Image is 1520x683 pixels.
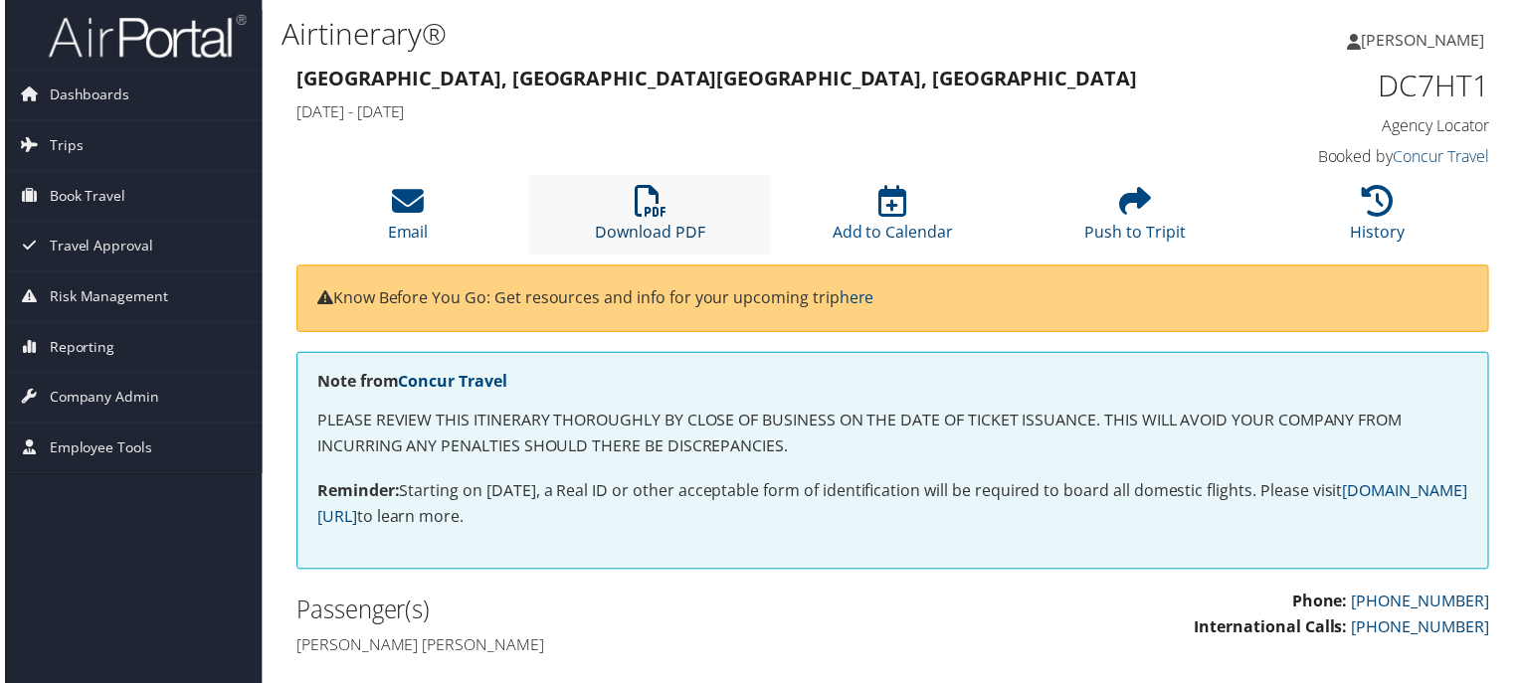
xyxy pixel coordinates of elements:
[840,288,874,310] a: here
[594,197,704,245] a: Download PDF
[314,372,505,394] strong: Note from
[385,197,426,245] a: Email
[314,482,397,504] strong: Reminder:
[1351,10,1508,70] a: [PERSON_NAME]
[45,324,110,374] span: Reporting
[293,597,878,630] h2: Passenger(s)
[1355,619,1493,641] a: [PHONE_NUMBER]
[314,482,1471,530] a: [DOMAIN_NAME][URL]
[1397,146,1493,168] a: Concur Travel
[45,121,79,171] span: Trips
[1295,594,1351,615] strong: Phone:
[1355,594,1493,615] a: [PHONE_NUMBER]
[45,223,149,272] span: Travel Approval
[45,172,121,222] span: Book Travel
[45,426,148,475] span: Employee Tools
[1216,146,1493,168] h4: Booked by
[833,197,954,245] a: Add to Calendar
[279,13,1098,55] h1: Airtinerary®
[293,66,1139,92] strong: [GEOGRAPHIC_DATA], [GEOGRAPHIC_DATA] [GEOGRAPHIC_DATA], [GEOGRAPHIC_DATA]
[314,481,1472,532] p: Starting on [DATE], a Real ID or other acceptable form of identification will be required to boar...
[45,375,155,425] span: Company Admin
[44,13,243,60] img: airportal-logo.png
[45,273,164,323] span: Risk Management
[396,372,505,394] a: Concur Travel
[1086,197,1188,245] a: Push to Tripit
[1354,197,1409,245] a: History
[1365,29,1488,51] span: [PERSON_NAME]
[1216,115,1493,137] h4: Agency Locator
[1216,66,1493,107] h1: DC7HT1
[45,71,125,120] span: Dashboards
[314,287,1472,313] p: Know Before You Go: Get resources and info for your upcoming trip
[293,637,878,659] h4: [PERSON_NAME] [PERSON_NAME]
[293,101,1186,123] h4: [DATE] - [DATE]
[314,411,1472,461] p: PLEASE REVIEW THIS ITINERARY THOROUGHLY BY CLOSE OF BUSINESS ON THE DATE OF TICKET ISSUANCE. THIS...
[1197,619,1351,641] strong: International Calls:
